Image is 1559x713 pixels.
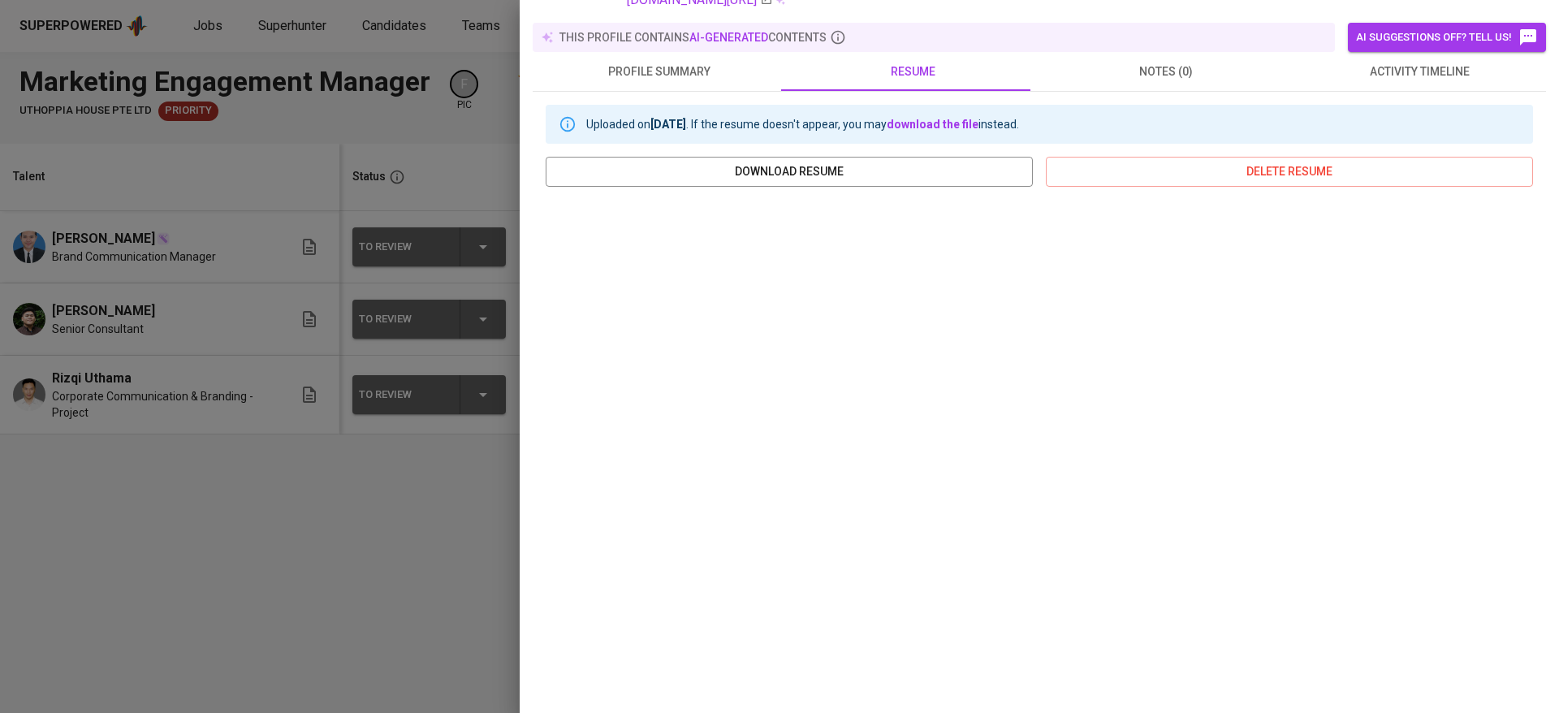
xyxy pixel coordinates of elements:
[559,29,827,45] p: this profile contains contents
[559,162,1020,182] span: download resume
[887,118,978,131] a: download the file
[542,62,776,82] span: profile summary
[689,31,768,44] span: AI-generated
[1302,62,1536,82] span: activity timeline
[1046,157,1533,187] button: delete resume
[1049,62,1283,82] span: notes (0)
[1059,162,1520,182] span: delete resume
[796,62,1030,82] span: resume
[1348,23,1546,52] button: AI suggestions off? Tell us!
[650,118,686,131] b: [DATE]
[546,200,1533,687] iframe: Sandra ADIWIBOWO
[1356,28,1538,47] span: AI suggestions off? Tell us!
[586,110,1019,139] div: Uploaded on . If the resume doesn't appear, you may instead.
[546,157,1033,187] button: download resume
